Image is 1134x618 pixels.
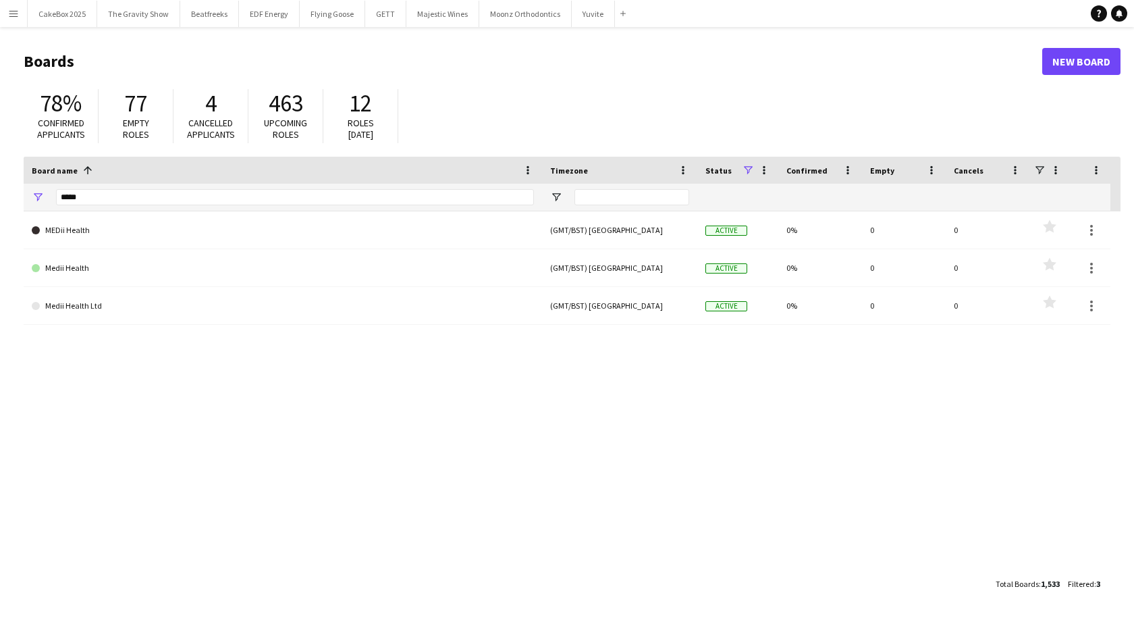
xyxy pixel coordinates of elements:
[705,226,747,236] span: Active
[32,211,534,249] a: MEDii Health
[205,88,217,118] span: 4
[32,191,44,203] button: Open Filter Menu
[1096,579,1100,589] span: 3
[24,51,1042,72] h1: Boards
[349,88,372,118] span: 12
[996,579,1039,589] span: Total Boards
[778,287,862,324] div: 0%
[778,249,862,286] div: 0%
[180,1,239,27] button: Beatfreeks
[269,88,303,118] span: 463
[365,1,406,27] button: GETT
[542,211,697,249] div: (GMT/BST) [GEOGRAPHIC_DATA]
[705,263,747,274] span: Active
[124,88,147,118] span: 77
[32,249,534,287] a: Medii Health
[705,301,747,311] span: Active
[264,117,307,140] span: Upcoming roles
[946,287,1029,324] div: 0
[954,165,983,176] span: Cancels
[786,165,828,176] span: Confirmed
[187,117,235,140] span: Cancelled applicants
[56,189,534,205] input: Board name Filter Input
[32,165,78,176] span: Board name
[123,117,149,140] span: Empty roles
[778,211,862,249] div: 0%
[862,249,946,286] div: 0
[479,1,572,27] button: Moonz Orthodontics
[1042,48,1120,75] a: New Board
[574,189,689,205] input: Timezone Filter Input
[870,165,894,176] span: Empty
[300,1,365,27] button: Flying Goose
[572,1,615,27] button: Yuvite
[946,249,1029,286] div: 0
[239,1,300,27] button: EDF Energy
[946,211,1029,249] div: 0
[996,571,1060,597] div: :
[550,191,562,203] button: Open Filter Menu
[1041,579,1060,589] span: 1,533
[32,287,534,325] a: Medii Health Ltd
[542,287,697,324] div: (GMT/BST) [GEOGRAPHIC_DATA]
[1068,571,1100,597] div: :
[28,1,97,27] button: CakeBox 2025
[37,117,85,140] span: Confirmed applicants
[862,211,946,249] div: 0
[406,1,479,27] button: Majestic Wines
[705,165,732,176] span: Status
[550,165,588,176] span: Timezone
[40,88,82,118] span: 78%
[97,1,180,27] button: The Gravity Show
[542,249,697,286] div: (GMT/BST) [GEOGRAPHIC_DATA]
[1068,579,1094,589] span: Filtered
[348,117,374,140] span: Roles [DATE]
[862,287,946,324] div: 0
